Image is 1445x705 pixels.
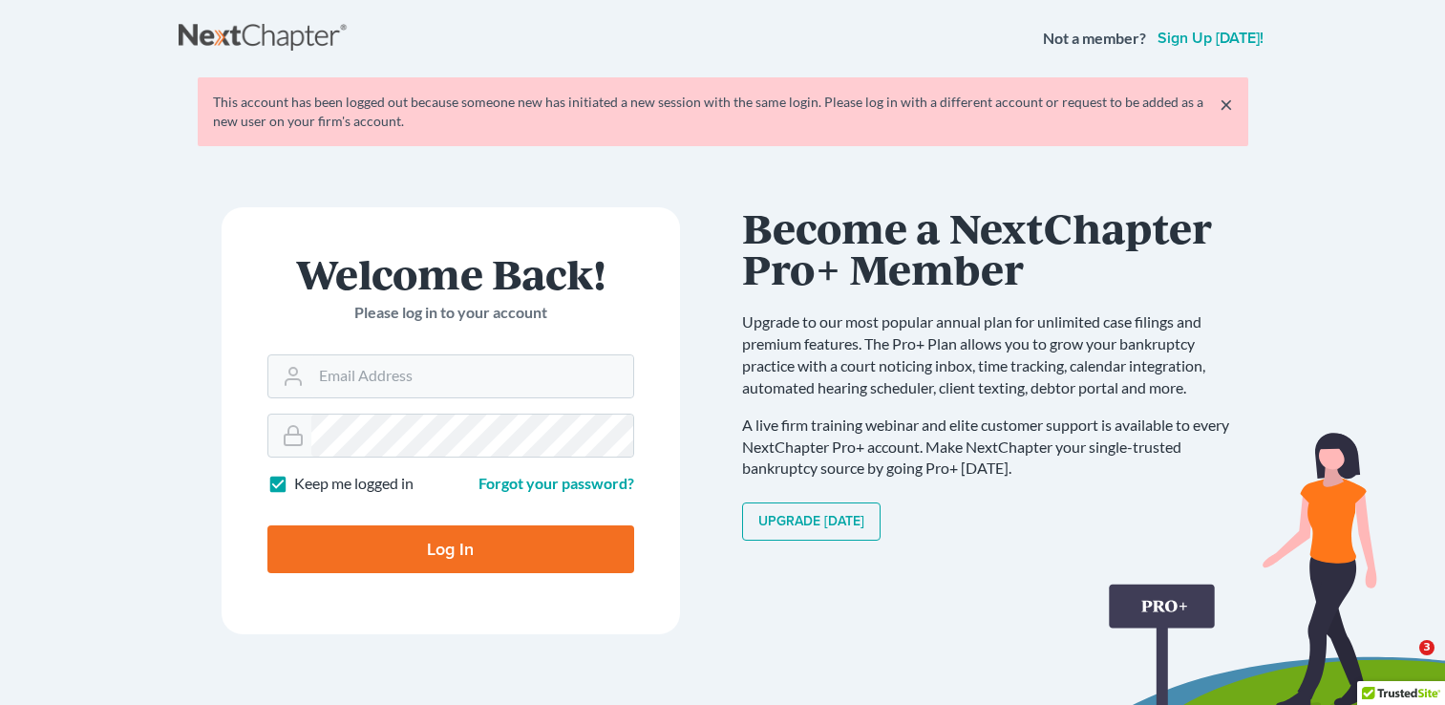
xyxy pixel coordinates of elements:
p: Upgrade to our most popular annual plan for unlimited case filings and premium features. The Pro+... [742,311,1248,398]
p: A live firm training webinar and elite customer support is available to every NextChapter Pro+ ac... [742,415,1248,481]
h1: Welcome Back! [267,253,634,294]
div: This account has been logged out because someone new has initiated a new session with the same lo... [213,93,1233,131]
label: Keep me logged in [294,473,414,495]
iframe: Intercom live chat [1380,640,1426,686]
input: Email Address [311,355,633,397]
input: Log In [267,525,634,573]
span: 3 [1419,640,1434,655]
strong: Not a member? [1043,28,1146,50]
a: Forgot your password? [478,474,634,492]
p: Please log in to your account [267,302,634,324]
a: × [1220,93,1233,116]
a: Upgrade [DATE] [742,502,881,541]
h1: Become a NextChapter Pro+ Member [742,207,1248,288]
a: Sign up [DATE]! [1154,31,1267,46]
